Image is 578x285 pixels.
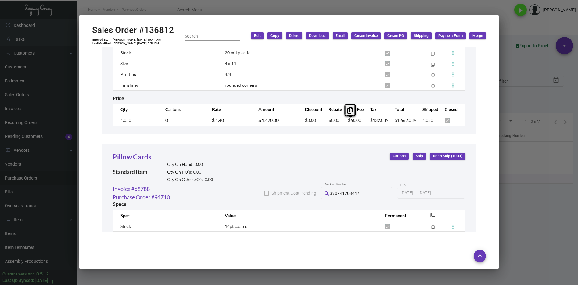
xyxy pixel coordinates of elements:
[225,61,236,66] span: 4 x 11
[120,50,131,55] span: Stock
[472,33,483,39] span: Merge
[351,32,381,39] button: Create Invoice
[120,82,138,88] span: Finishing
[416,104,438,115] th: Shipped
[286,32,302,39] button: Delete
[92,42,112,45] td: Last Modified:
[2,277,48,284] div: Last Qb Synced: [DATE]
[387,33,404,39] span: Create PO
[113,96,124,101] h2: Price
[289,33,299,39] span: Delete
[379,210,421,221] th: Permanent
[388,104,416,115] th: Total
[336,33,345,39] span: Email
[225,82,257,88] span: rounded corners
[270,33,279,39] span: Copy
[431,64,435,68] mat-icon: filter_none
[113,169,147,176] h2: Standard Item
[431,85,435,89] mat-icon: filter_none
[254,33,261,39] span: Edit
[225,72,231,77] span: 4/4
[430,214,435,219] mat-icon: filter_none
[120,72,136,77] span: Printing
[370,118,388,123] span: $132.039
[330,191,359,196] span: 390741208447
[433,154,462,159] span: Undo Ship (1000)
[413,153,426,160] button: Ship
[113,201,126,207] h2: Specs
[348,118,361,123] span: $60.00
[416,154,423,159] span: Ship
[225,224,248,229] span: 14pt coated
[2,271,34,277] div: Current version:
[438,33,463,39] span: Payment Form
[431,75,435,79] mat-icon: filter_none
[329,118,339,123] span: $0.00
[113,193,170,201] a: Purchase Order #94710
[342,104,364,115] th: Add Fee
[299,104,322,115] th: Discount
[411,32,432,39] button: Shipping
[112,38,161,42] td: [PERSON_NAME] [DATE] 10:44 AM
[120,224,131,229] span: Stock
[113,185,150,193] a: Invoice #68788
[333,32,348,39] button: Email
[422,118,433,123] span: 1,050
[92,25,174,35] h2: Sales Order #136812
[309,33,326,39] span: Download
[393,154,406,159] span: Cartons
[364,104,388,115] th: Tax
[400,191,413,196] input: Start date
[225,50,250,55] span: 20 mil plastic
[271,189,316,197] span: Shipment Cost Pending
[347,107,353,114] i: Copy
[167,170,213,175] h2: Qty On PO’s: 0.00
[267,32,282,39] button: Copy
[430,153,465,160] button: Undo Ship (1000)
[112,42,161,45] td: [PERSON_NAME] [DATE] 5:59 PM
[36,271,49,277] div: 0.51.2
[322,104,342,115] th: Rebate
[390,153,409,160] button: Cartons
[414,191,417,196] span: –
[438,104,465,115] th: Closed
[120,61,128,66] span: Size
[305,118,316,123] span: $0.00
[92,38,112,42] td: Entered By:
[435,32,466,39] button: Payment Form
[159,104,206,115] th: Cartons
[251,32,264,39] button: Edit
[219,210,379,221] th: Value
[431,53,435,57] mat-icon: filter_none
[167,177,213,182] h2: Qty On Other SO’s: 0.00
[418,191,448,196] input: End date
[354,33,378,39] span: Create Invoice
[431,227,435,231] mat-icon: filter_none
[306,32,329,39] button: Download
[469,32,486,39] button: Merge
[395,118,416,123] span: $1,662.039
[414,33,429,39] span: Shipping
[252,104,299,115] th: Amount
[167,162,213,167] h2: Qty On Hand: 0.00
[113,104,160,115] th: Qty
[384,32,407,39] button: Create PO
[206,104,253,115] th: Rate
[113,210,219,221] th: Spec
[113,153,151,161] a: Pillow Cards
